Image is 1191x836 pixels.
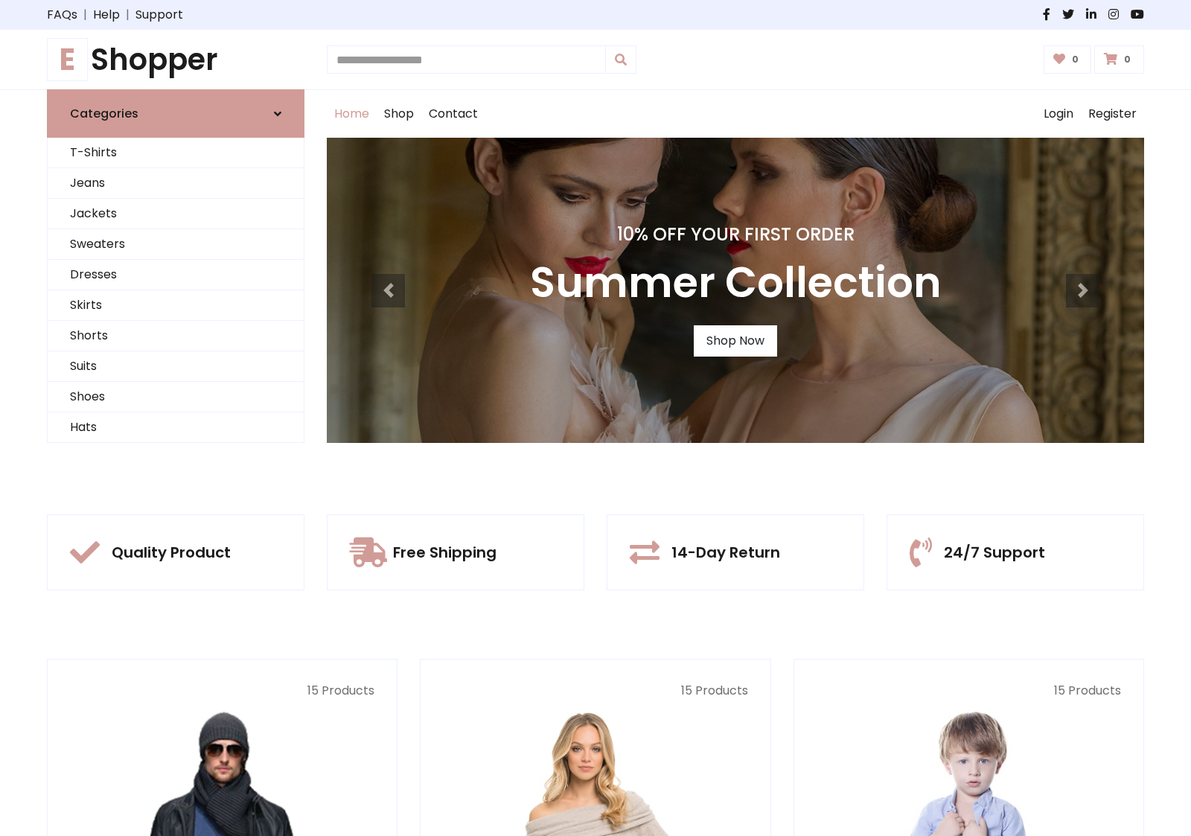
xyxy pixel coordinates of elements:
a: Shop [377,90,421,138]
h1: Shopper [47,42,304,77]
a: Sweaters [48,229,304,260]
a: Shoes [48,382,304,412]
a: Jackets [48,199,304,229]
a: Login [1036,90,1081,138]
span: E [47,38,88,81]
p: 15 Products [443,682,747,700]
a: 0 [1044,45,1092,74]
a: Skirts [48,290,304,321]
a: Hats [48,412,304,443]
span: | [120,6,135,24]
span: 0 [1068,53,1082,66]
h4: 10% Off Your First Order [530,224,942,246]
a: Home [327,90,377,138]
h6: Categories [70,106,138,121]
a: 0 [1094,45,1144,74]
span: | [77,6,93,24]
a: Categories [47,89,304,138]
a: T-Shirts [48,138,304,168]
a: Support [135,6,183,24]
p: 15 Products [70,682,374,700]
a: Shop Now [694,325,777,357]
a: Jeans [48,168,304,199]
a: Contact [421,90,485,138]
a: Register [1081,90,1144,138]
h5: Quality Product [112,543,231,561]
a: FAQs [47,6,77,24]
h5: Free Shipping [393,543,496,561]
h5: 14-Day Return [671,543,780,561]
h5: 24/7 Support [944,543,1045,561]
a: EShopper [47,42,304,77]
p: 15 Products [817,682,1121,700]
a: Shorts [48,321,304,351]
a: Dresses [48,260,304,290]
a: Help [93,6,120,24]
span: 0 [1120,53,1134,66]
a: Suits [48,351,304,382]
h3: Summer Collection [530,258,942,307]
